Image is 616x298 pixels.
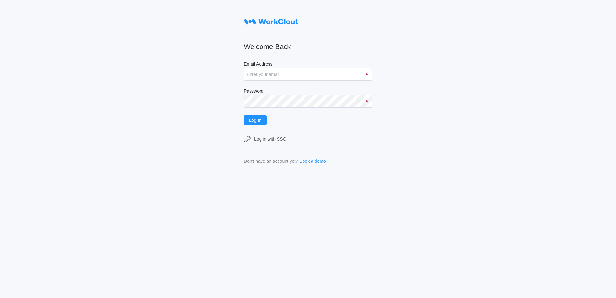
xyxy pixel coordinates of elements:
[244,42,372,51] h2: Welcome Back
[254,137,286,142] div: Log in with SSO
[244,159,298,164] div: Don't have an account yet?
[299,159,326,164] a: Book a demo
[244,68,372,81] input: Enter your email
[244,88,372,95] label: Password
[244,115,267,125] button: Log In
[244,135,372,143] a: Log in with SSO
[244,62,372,68] label: Email Address
[249,118,261,122] span: Log In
